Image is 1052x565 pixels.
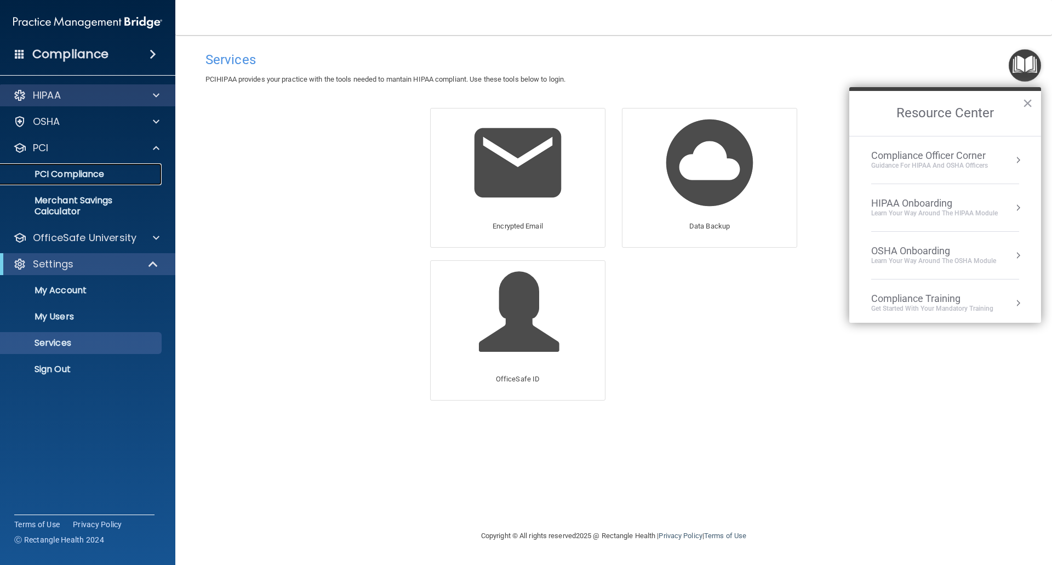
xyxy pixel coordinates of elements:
a: OfficeSafe ID [430,260,605,400]
a: Privacy Policy [73,519,122,530]
a: OSHA [13,115,159,128]
p: PCI [33,141,48,155]
div: Copyright © All rights reserved 2025 @ Rectangle Health | | [414,518,814,553]
h2: Resource Center [849,91,1041,136]
p: OfficeSafe ID [496,373,540,386]
a: PCI [13,141,159,155]
a: Encrypted Email Encrypted Email [430,108,605,248]
a: Terms of Use [704,532,746,540]
p: PCI Compliance [7,169,157,180]
button: Open Resource Center [1009,49,1041,82]
a: OfficeSafe University [13,231,159,244]
div: Learn Your Way around the HIPAA module [871,209,998,218]
p: Data Backup [689,220,730,233]
div: Learn your way around the OSHA module [871,256,996,266]
a: Privacy Policy [659,532,702,540]
p: My Account [7,285,157,296]
img: Data Backup [658,111,762,215]
p: My Users [7,311,157,322]
p: Settings [33,258,73,271]
a: Settings [13,258,159,271]
div: Resource Center [849,87,1041,323]
img: Encrypted Email [466,111,570,215]
span: PCIHIPAA provides your practice with the tools needed to mantain HIPAA compliant. Use these tools... [205,75,565,83]
p: Encrypted Email [493,220,543,233]
a: HIPAA [13,89,159,102]
button: Close [1022,94,1033,112]
p: OfficeSafe University [33,231,136,244]
p: Sign Out [7,364,157,375]
a: Terms of Use [14,519,60,530]
p: OSHA [33,115,60,128]
h4: Services [205,53,1022,67]
div: HIPAA Onboarding [871,197,998,209]
div: Get Started with your mandatory training [871,304,993,313]
div: Guidance for HIPAA and OSHA Officers [871,161,988,170]
a: Data Backup Data Backup [622,108,797,248]
img: PMB logo [13,12,162,33]
span: Ⓒ Rectangle Health 2024 [14,534,104,545]
div: OSHA Onboarding [871,245,996,257]
p: Services [7,338,157,349]
div: Compliance Training [871,293,993,305]
div: Compliance Officer Corner [871,150,988,162]
p: HIPAA [33,89,61,102]
p: Merchant Savings Calculator [7,195,157,217]
h4: Compliance [32,47,108,62]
